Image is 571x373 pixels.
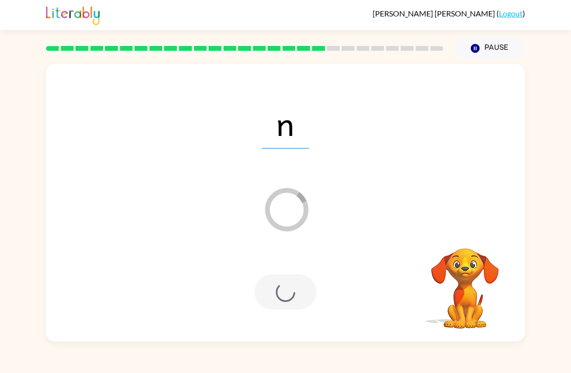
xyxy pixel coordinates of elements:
div: ( ) [373,9,525,18]
a: Logout [499,9,523,18]
span: [PERSON_NAME] [PERSON_NAME] [373,9,496,18]
span: n [262,98,309,149]
button: Pause [455,37,525,60]
img: Literably [46,4,100,25]
video: Your browser must support playing .mp4 files to use Literably. Please try using another browser. [417,233,513,330]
